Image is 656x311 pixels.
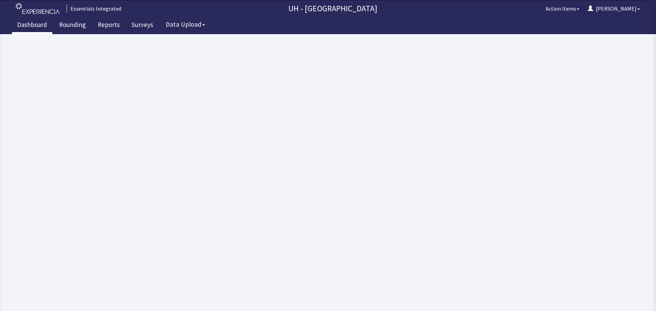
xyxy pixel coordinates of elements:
[54,17,91,34] a: Rounding
[126,17,158,34] a: Surveys
[584,2,644,15] button: [PERSON_NAME]
[542,2,584,15] button: Action Items
[162,18,209,31] button: Data Upload
[67,4,121,13] div: Essentials Integrated
[12,17,52,34] a: Dashboard
[93,17,125,34] a: Reports
[16,3,59,14] img: experiencia_logo.png
[124,3,542,14] p: UH - [GEOGRAPHIC_DATA]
